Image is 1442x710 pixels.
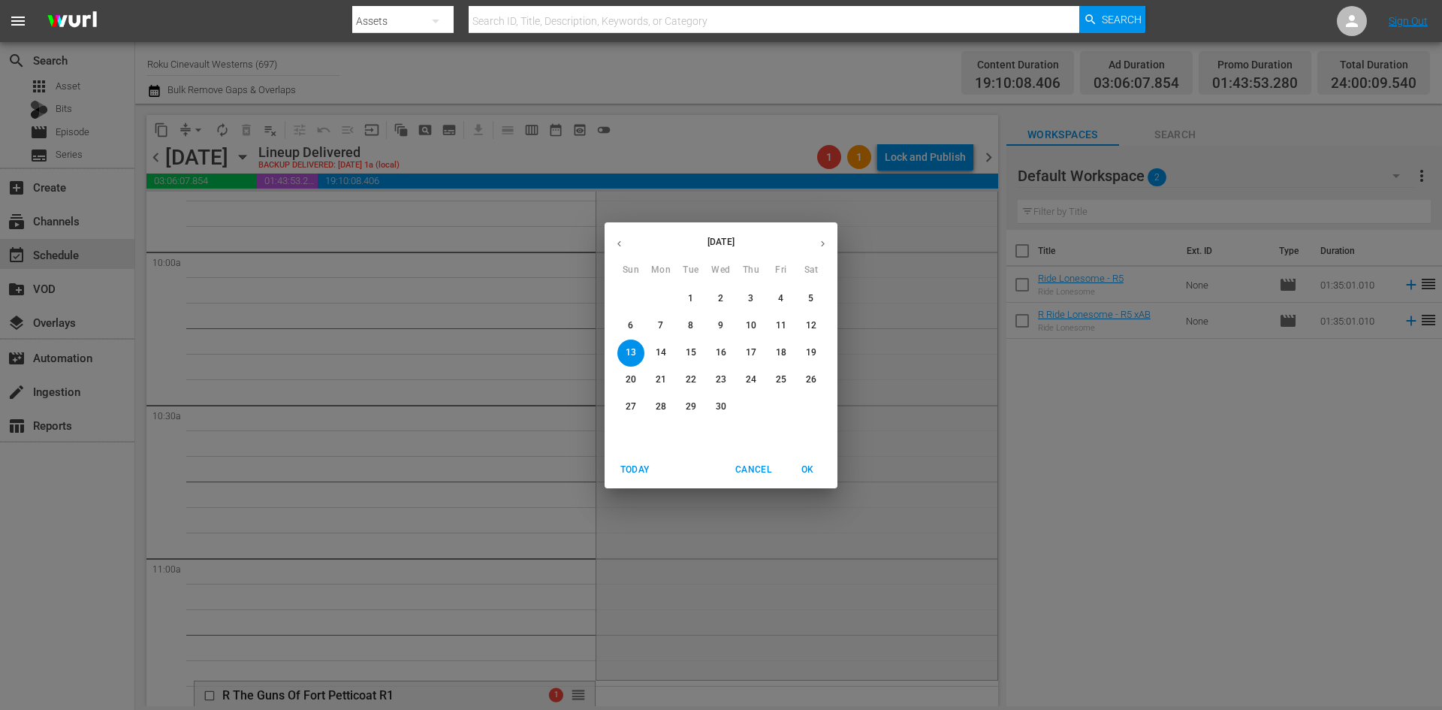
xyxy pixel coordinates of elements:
button: 3 [738,286,765,313]
button: 19 [798,340,825,367]
button: 5 [798,286,825,313]
img: ans4CAIJ8jUAAAAAAAAAAAAAAAAAAAAAAAAgQb4GAAAAAAAAAAAAAAAAAAAAAAAAJMjXAAAAAAAAAAAAAAAAAAAAAAAAgAT5G... [36,4,108,39]
button: 4 [768,286,795,313]
p: 14 [656,346,666,359]
button: 21 [647,367,674,394]
p: 24 [746,373,756,386]
p: 22 [686,373,696,386]
span: Sat [798,263,825,278]
button: 11 [768,313,795,340]
button: 24 [738,367,765,394]
p: 1 [688,292,693,305]
button: 9 [707,313,735,340]
p: 29 [686,400,696,413]
p: 8 [688,319,693,332]
p: 6 [628,319,633,332]
a: Sign Out [1389,15,1428,27]
p: 5 [808,292,813,305]
p: 21 [656,373,666,386]
button: 1 [677,286,704,313]
p: 26 [806,373,816,386]
button: 26 [798,367,825,394]
button: 13 [617,340,644,367]
p: 23 [716,373,726,386]
button: 16 [707,340,735,367]
p: 20 [626,373,636,386]
p: 13 [626,346,636,359]
p: [DATE] [634,235,808,249]
p: 27 [626,400,636,413]
button: 29 [677,394,704,421]
button: OK [783,458,831,482]
p: 9 [718,319,723,332]
button: 10 [738,313,765,340]
span: Mon [647,263,674,278]
button: 17 [738,340,765,367]
button: 30 [707,394,735,421]
span: OK [789,462,825,478]
button: 6 [617,313,644,340]
span: Cancel [735,462,771,478]
button: Today [611,458,659,482]
p: 7 [658,319,663,332]
button: 7 [647,313,674,340]
p: 18 [776,346,786,359]
button: 22 [677,367,704,394]
p: 16 [716,346,726,359]
button: 8 [677,313,704,340]
button: 23 [707,367,735,394]
button: 25 [768,367,795,394]
p: 12 [806,319,816,332]
p: 25 [776,373,786,386]
button: 15 [677,340,704,367]
button: 27 [617,394,644,421]
button: 14 [647,340,674,367]
span: Fri [768,263,795,278]
button: 18 [768,340,795,367]
p: 30 [716,400,726,413]
span: Thu [738,263,765,278]
p: 4 [778,292,783,305]
span: Today [617,462,653,478]
span: Wed [707,263,735,278]
p: 15 [686,346,696,359]
p: 11 [776,319,786,332]
p: 19 [806,346,816,359]
button: 20 [617,367,644,394]
p: 2 [718,292,723,305]
p: 28 [656,400,666,413]
span: Search [1102,6,1142,33]
button: Cancel [729,458,777,482]
button: 2 [707,286,735,313]
p: 17 [746,346,756,359]
button: 12 [798,313,825,340]
button: 28 [647,394,674,421]
span: menu [9,12,27,30]
p: 3 [748,292,753,305]
span: Sun [617,263,644,278]
p: 10 [746,319,756,332]
span: Tue [677,263,704,278]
